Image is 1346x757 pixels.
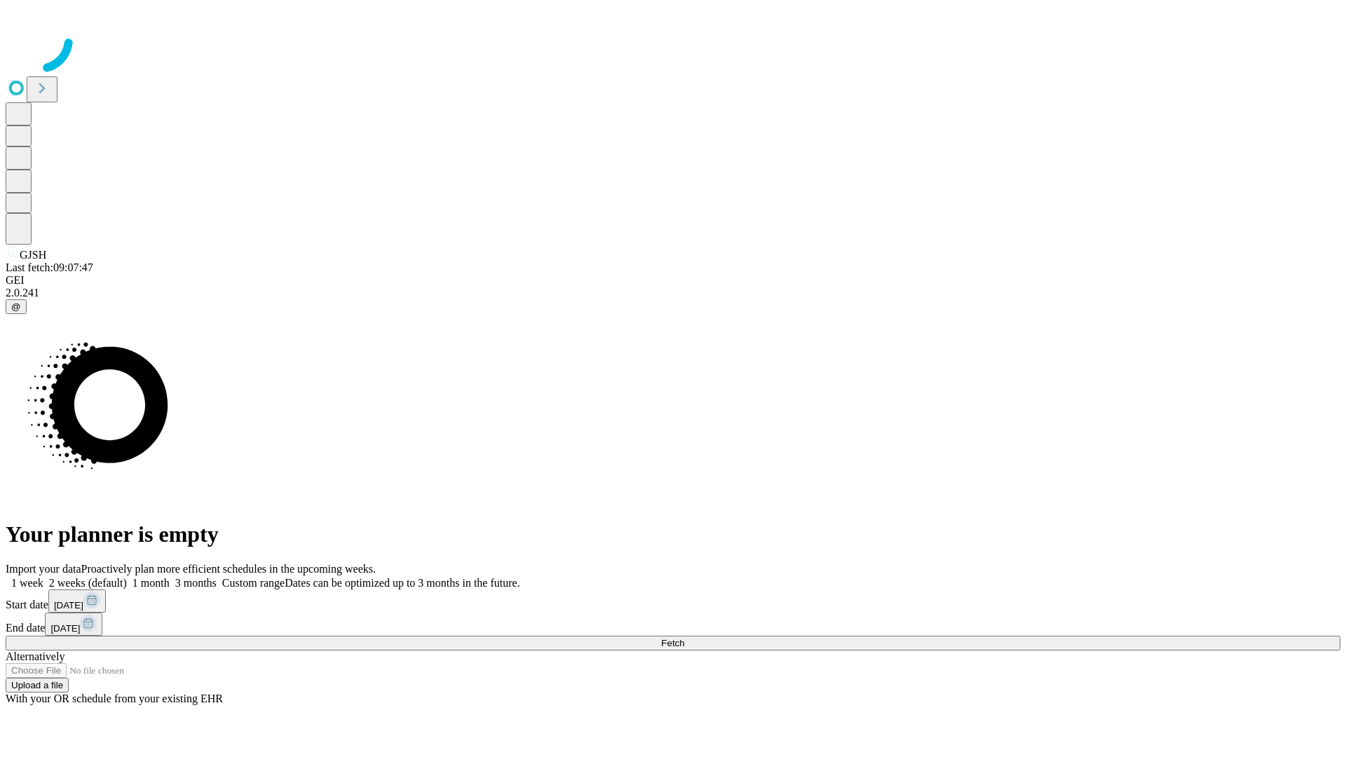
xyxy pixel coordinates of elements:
[6,613,1340,636] div: End date
[11,301,21,312] span: @
[6,589,1340,613] div: Start date
[6,563,81,575] span: Import your data
[20,249,46,261] span: GJSH
[6,678,69,693] button: Upload a file
[6,521,1340,547] h1: Your planner is empty
[6,650,64,662] span: Alternatively
[6,287,1340,299] div: 2.0.241
[54,600,83,611] span: [DATE]
[50,623,80,634] span: [DATE]
[6,693,223,704] span: With your OR schedule from your existing EHR
[285,577,519,589] span: Dates can be optimized up to 3 months in the future.
[48,589,106,613] button: [DATE]
[11,577,43,589] span: 1 week
[132,577,170,589] span: 1 month
[45,613,102,636] button: [DATE]
[81,563,376,575] span: Proactively plan more efficient schedules in the upcoming weeks.
[6,261,93,273] span: Last fetch: 09:07:47
[222,577,285,589] span: Custom range
[661,638,684,648] span: Fetch
[175,577,217,589] span: 3 months
[6,274,1340,287] div: GEI
[6,299,27,314] button: @
[49,577,127,589] span: 2 weeks (default)
[6,636,1340,650] button: Fetch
